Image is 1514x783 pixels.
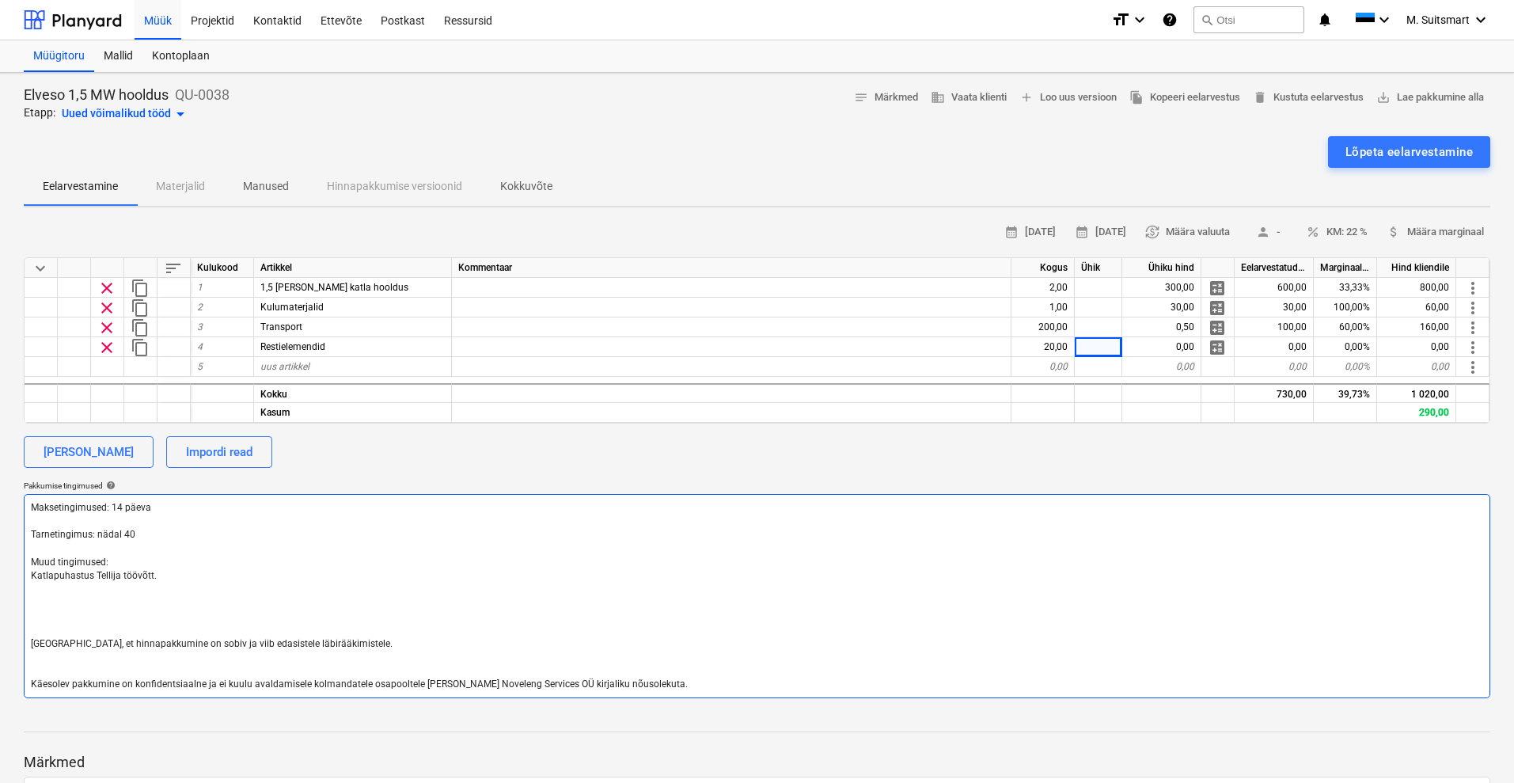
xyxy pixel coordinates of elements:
span: [DATE] [1075,223,1126,241]
div: Hind kliendile [1377,258,1456,278]
span: Halda rea detailset jaotust [1208,279,1227,298]
div: 0,00 [1122,337,1201,357]
span: Dubleeri rida [131,318,150,337]
div: 30,00 [1235,298,1314,317]
button: Märkmed [848,86,924,110]
span: Dubleeri rida [131,279,150,298]
button: Kustuta eelarvestus [1246,86,1370,110]
span: Kopeeri eelarvestus [1129,89,1240,107]
div: 0,00% [1314,337,1377,357]
i: format_size [1111,10,1130,29]
div: 100,00% [1314,298,1377,317]
span: Ahenda kõik kategooriad [31,259,50,278]
div: Kasum [254,403,452,423]
p: Manused [243,178,289,195]
span: M. Suitsmart [1406,13,1470,26]
div: Kontoplaan [142,40,219,72]
span: 5 [197,361,203,372]
span: uus artikkel [260,361,309,372]
div: 200,00 [1011,317,1075,337]
span: save_alt [1376,90,1391,105]
p: Märkmed [24,753,1490,772]
div: [PERSON_NAME] [44,442,134,462]
div: 39,73% [1314,383,1377,403]
div: 30,00 [1122,298,1201,317]
p: QU-0038 [175,86,230,105]
span: currency_exchange [1145,225,1159,239]
button: Loo uus versioon [1013,86,1123,110]
button: Impordi read [166,436,272,468]
a: Mallid [94,40,142,72]
span: Dubleeri rida [131,298,150,317]
span: Rohkem toiminguid [1463,358,1482,377]
div: 60,00% [1314,317,1377,337]
div: 0,00 [1377,357,1456,377]
button: [DATE] [1068,220,1133,245]
button: - [1243,220,1293,245]
span: KM: 22 % [1306,223,1368,241]
span: 1 [197,282,203,293]
div: 160,00 [1377,317,1456,337]
button: Kopeeri eelarvestus [1123,86,1246,110]
span: arrow_drop_down [171,105,190,124]
div: Ühiku hind [1122,258,1201,278]
a: Müügitoru [24,40,94,72]
span: calendar_month [1004,225,1019,239]
button: KM: 22 % [1300,220,1374,245]
div: Eelarvestatud maksumus [1235,258,1314,278]
span: Rohkem toiminguid [1463,298,1482,317]
div: Ühik [1075,258,1122,278]
div: 2,00 [1011,278,1075,298]
i: keyboard_arrow_down [1471,10,1490,29]
span: Märkmed [854,89,918,107]
span: business [931,90,945,105]
div: 730,00 [1235,383,1314,403]
div: Kommentaar [452,258,1011,278]
span: Sorteeri read tabelis [164,259,183,278]
div: Marginaal, % [1314,258,1377,278]
div: 0,00 [1235,357,1314,377]
div: 60,00 [1377,298,1456,317]
span: file_copy [1129,90,1144,105]
span: percent [1306,225,1320,239]
span: Rohkem toiminguid [1463,338,1482,357]
div: 300,00 [1122,278,1201,298]
i: keyboard_arrow_down [1130,10,1149,29]
span: Restielemendid [260,341,325,352]
span: Halda rea detailset jaotust [1208,298,1227,317]
div: 600,00 [1235,278,1314,298]
button: Määra valuuta [1139,220,1236,245]
span: add [1019,90,1034,105]
span: 3 [197,321,203,333]
button: Otsi [1193,6,1304,33]
span: 1,5 MW Kohlbach katla hooldus [260,282,408,293]
span: Loo uus versioon [1019,89,1117,107]
span: Eemalda rida [97,298,116,317]
textarea: Maksetingimused: 14 päeva Tarnetingimus: nädal 40 Muud tingimused: Katlapuhastus Tellija töövõtt.... [24,494,1490,698]
div: Kulukood [191,258,254,278]
span: Transport [260,321,302,333]
div: Kokku [254,383,452,403]
span: person [1256,225,1270,239]
span: notes [854,90,868,105]
span: Rohkem toiminguid [1463,318,1482,337]
div: 0,50 [1122,317,1201,337]
button: Lae pakkumine alla [1370,86,1490,110]
div: 0,00 [1377,337,1456,357]
i: Abikeskus [1162,10,1178,29]
div: 290,00 [1377,403,1456,423]
span: calendar_month [1075,225,1089,239]
span: - [1249,223,1287,241]
span: Lae pakkumine alla [1376,89,1484,107]
i: notifications [1317,10,1333,29]
div: Uued võimalikud tööd [62,105,190,124]
span: Eemalda rida [97,279,116,298]
span: Kustuta eelarvestus [1253,89,1364,107]
div: Artikkel [254,258,452,278]
p: Elveso 1,5 MW hooldus [24,86,169,105]
button: Määra marginaal [1380,220,1490,245]
p: Eelarvestamine [43,178,118,195]
span: attach_money [1387,225,1401,239]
